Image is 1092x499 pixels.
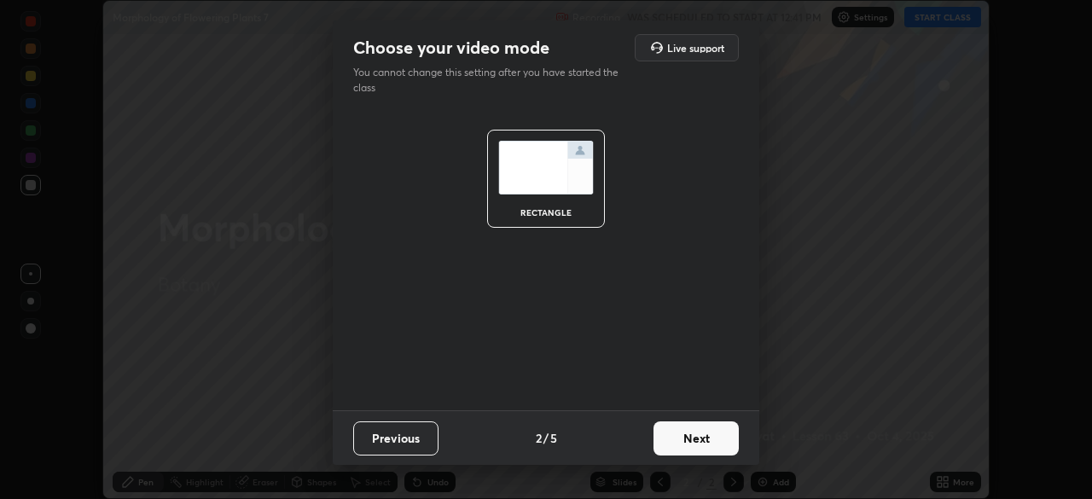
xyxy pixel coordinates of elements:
[550,429,557,447] h4: 5
[353,421,439,455] button: Previous
[498,141,594,194] img: normalScreenIcon.ae25ed63.svg
[543,429,549,447] h4: /
[353,65,630,96] p: You cannot change this setting after you have started the class
[667,43,724,53] h5: Live support
[353,37,549,59] h2: Choose your video mode
[653,421,739,455] button: Next
[512,208,580,217] div: rectangle
[536,429,542,447] h4: 2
